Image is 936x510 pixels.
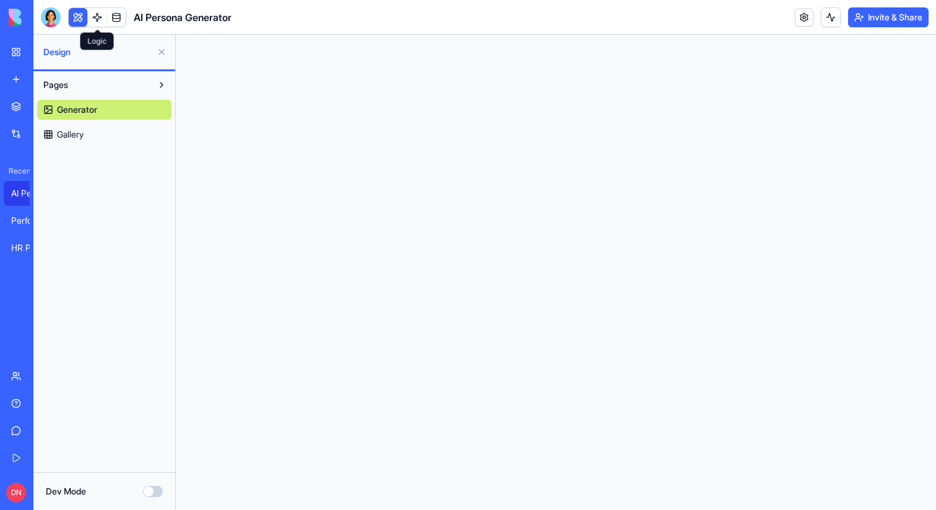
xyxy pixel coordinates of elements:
[11,187,46,200] div: AI Persona Generator
[134,10,232,25] span: AI Persona Generator
[6,483,26,503] span: DN
[11,242,46,254] div: HR Performance Review Assistant
[4,235,53,260] a: HR Performance Review Assistant
[11,214,46,227] div: Performance Review System
[4,166,30,176] span: Recent
[9,9,85,26] img: logo
[57,103,97,116] span: Generator
[80,33,114,50] div: Logic
[37,100,171,120] a: Generator
[43,46,152,58] span: Design
[37,75,152,95] button: Pages
[4,208,53,233] a: Performance Review System
[57,128,84,141] span: Gallery
[4,181,53,206] a: AI Persona Generator
[37,125,171,144] a: Gallery
[848,7,929,27] button: Invite & Share
[43,79,68,91] span: Pages
[46,485,86,498] label: Dev Mode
